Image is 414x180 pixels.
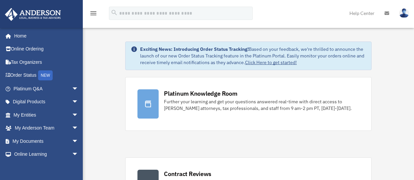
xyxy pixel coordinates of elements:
[140,46,249,52] strong: Exciting News: Introducing Order Status Tracking!
[5,29,85,43] a: Home
[72,82,85,96] span: arrow_drop_down
[5,69,88,82] a: Order StatusNEW
[5,82,88,95] a: Platinum Q&Aarrow_drop_down
[111,9,118,16] i: search
[38,70,53,80] div: NEW
[89,9,97,17] i: menu
[5,55,88,69] a: Tax Organizers
[3,8,63,21] img: Anderson Advisors Platinum Portal
[5,43,88,56] a: Online Ordering
[72,95,85,109] span: arrow_drop_down
[164,89,237,98] div: Platinum Knowledge Room
[5,148,88,161] a: Online Learningarrow_drop_down
[164,98,359,112] div: Further your learning and get your questions answered real-time with direct access to [PERSON_NAM...
[89,12,97,17] a: menu
[245,59,297,65] a: Click Here to get started!
[5,135,88,148] a: My Documentsarrow_drop_down
[72,122,85,135] span: arrow_drop_down
[125,77,372,131] a: Platinum Knowledge Room Further your learning and get your questions answered real-time with dire...
[5,95,88,109] a: Digital Productsarrow_drop_down
[399,8,409,18] img: User Pic
[72,148,85,161] span: arrow_drop_down
[72,108,85,122] span: arrow_drop_down
[72,135,85,148] span: arrow_drop_down
[164,170,211,178] div: Contract Reviews
[5,108,88,122] a: My Entitiesarrow_drop_down
[5,122,88,135] a: My Anderson Teamarrow_drop_down
[140,46,366,66] div: Based on your feedback, we're thrilled to announce the launch of our new Order Status Tracking fe...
